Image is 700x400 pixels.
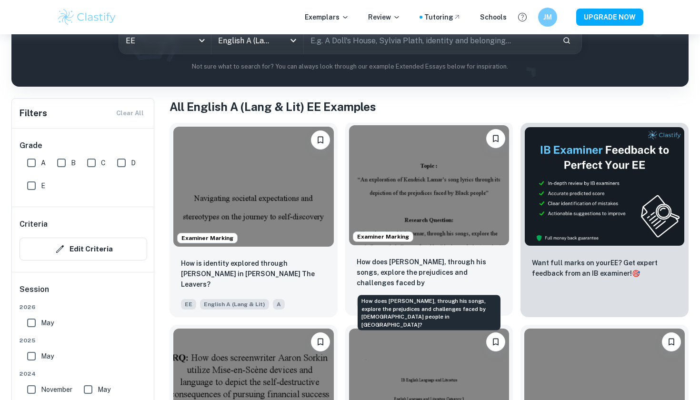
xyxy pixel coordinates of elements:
button: Bookmark [486,129,505,148]
button: UPGRADE NOW [576,9,643,26]
a: Tutoring [424,12,461,22]
p: How does Kendrick Lamar, through his songs, explore the prejudices and challenges faced by Black ... [357,257,502,289]
span: 2026 [20,303,147,311]
span: May [41,318,54,328]
button: Help and Feedback [514,9,530,25]
span: English A (Lang & Lit) [200,299,269,310]
button: Open [287,34,300,47]
img: Clastify logo [57,8,117,27]
button: Bookmark [311,130,330,150]
p: How is identity explored through Deming Guo in Lisa Ko’s The Leavers? [181,258,326,290]
span: B [71,158,76,168]
div: How does [PERSON_NAME], through his songs, explore the prejudices and challenges faced by [DEMOGR... [358,295,500,330]
h1: All English A (Lang & Lit) EE Examples [170,98,689,115]
span: D [131,158,136,168]
a: Schools [480,12,507,22]
input: E.g. A Doll's House, Sylvia Plath, identity and belonging... [304,27,555,54]
span: May [41,351,54,361]
img: Thumbnail [524,127,685,246]
button: Edit Criteria [20,238,147,260]
span: 2025 [20,336,147,345]
img: English A (Lang & Lit) EE example thumbnail: How is identity explored through Deming [173,127,334,247]
button: JM [538,8,557,27]
button: Search [559,32,575,49]
h6: Session [20,284,147,303]
span: 2024 [20,370,147,378]
span: Examiner Marking [353,232,413,241]
p: Exemplars [305,12,349,22]
img: English A (Lang & Lit) EE example thumbnail: How does Kendrick Lamar, through his son [349,125,510,245]
span: A [273,299,285,310]
div: EE [119,27,211,54]
button: Bookmark [311,332,330,351]
span: 🎯 [632,270,640,277]
span: A [41,158,46,168]
span: Examiner Marking [178,234,237,242]
span: May [98,384,110,395]
h6: Filters [20,107,47,120]
p: Want full marks on your EE ? Get expert feedback from an IB examiner! [532,258,677,279]
button: Bookmark [662,332,681,351]
span: EE [181,299,196,310]
a: ThumbnailWant full marks on yourEE? Get expert feedback from an IB examiner! [520,123,689,317]
a: Examiner MarkingBookmarkHow is identity explored through Deming Guo in Lisa Ko’s The Leavers?EEEn... [170,123,338,317]
h6: JM [542,12,553,22]
span: November [41,384,72,395]
a: Examiner MarkingBookmarkHow does Kendrick Lamar, through his songs, explore the prejudices and ch... [345,123,513,317]
h6: Criteria [20,219,48,230]
button: Bookmark [486,332,505,351]
span: C [101,158,106,168]
span: E [41,180,45,191]
p: Not sure what to search for? You can always look through our example Extended Essays below for in... [19,62,681,71]
h6: Grade [20,140,147,151]
p: Review [368,12,400,22]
